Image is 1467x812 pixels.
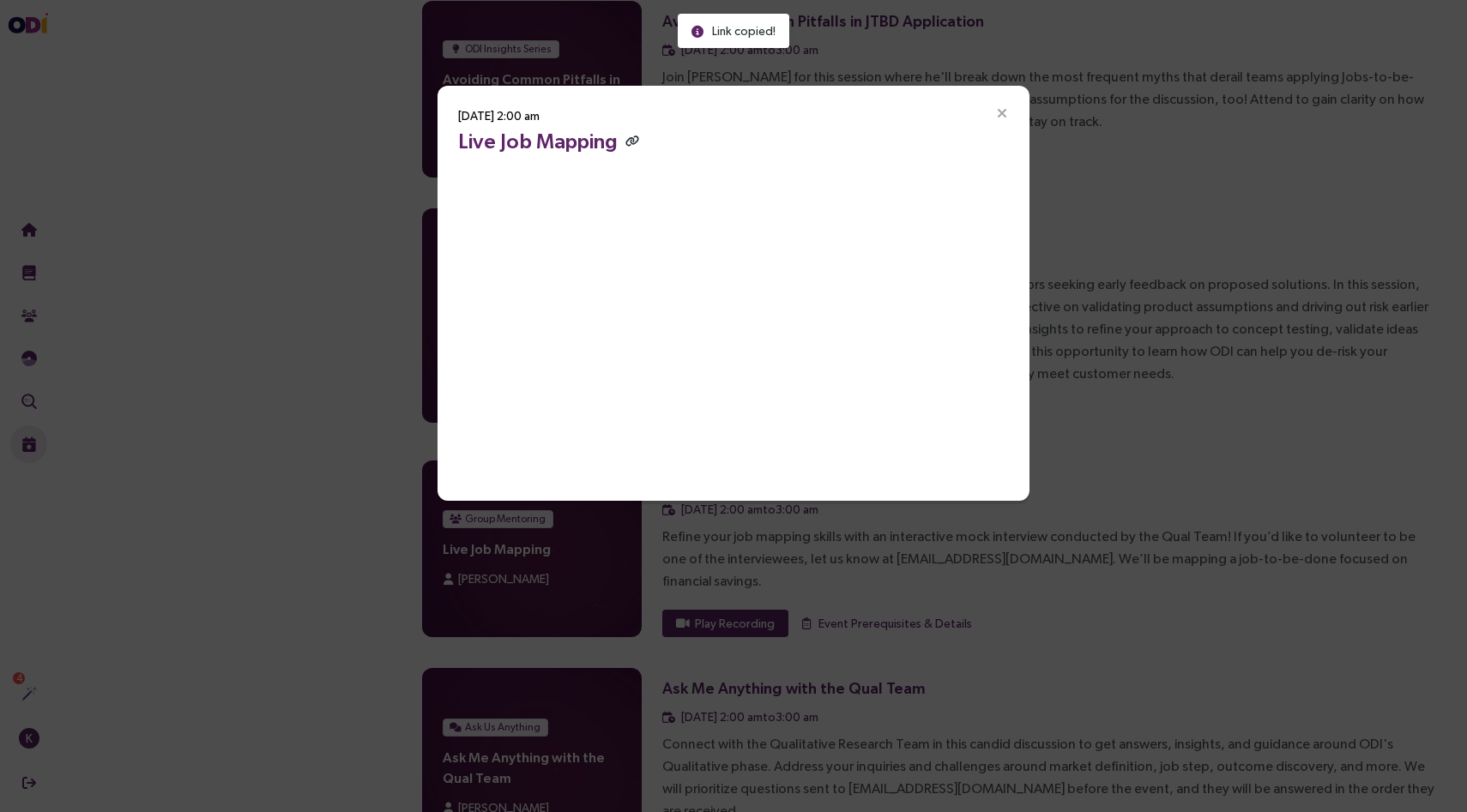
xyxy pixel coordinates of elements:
[625,131,639,152] button: Copy link
[975,86,1029,141] button: Close
[458,125,1009,156] h3: Live Job Mapping
[458,109,540,123] span: [DATE] 2:00 am
[712,21,776,40] span: Link copied!
[459,166,1008,475] iframe: Past Event Video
